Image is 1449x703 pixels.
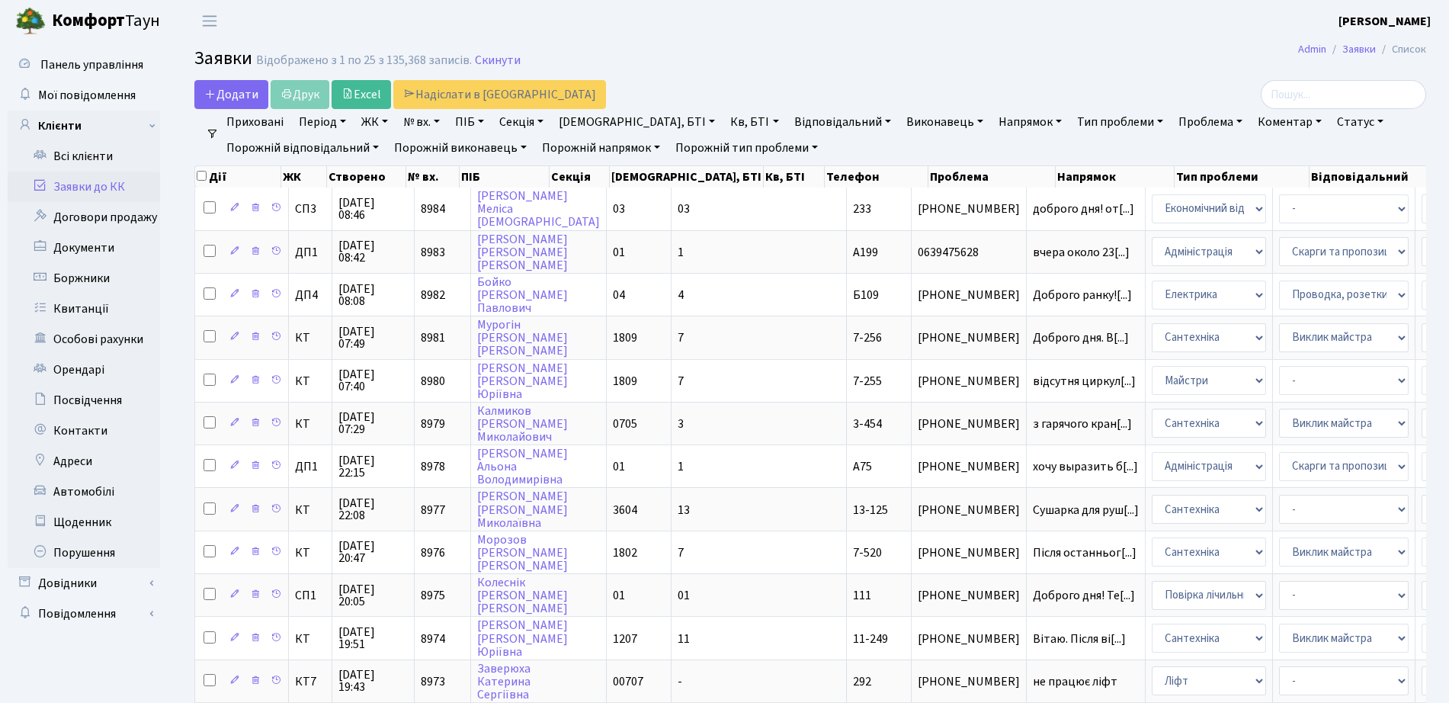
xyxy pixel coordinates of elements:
a: [PERSON_NAME][PERSON_NAME]Миколаївна [477,489,568,531]
span: 3604 [613,502,637,518]
span: Доброго дня! Те[...] [1033,587,1135,604]
span: Таун [52,8,160,34]
a: Коментар [1252,109,1328,135]
button: Переключити навігацію [191,8,229,34]
span: 13 [678,502,690,518]
span: 4 [678,287,684,303]
span: 8979 [421,416,445,432]
span: КТ [295,375,325,387]
span: 292 [853,673,871,690]
span: [DATE] 20:47 [338,540,408,564]
span: 3 [678,416,684,432]
span: Після останньог[...] [1033,544,1136,561]
span: відсутня циркул[...] [1033,373,1136,390]
a: Період [293,109,352,135]
span: Б109 [853,287,879,303]
span: [PHONE_NUMBER] [918,547,1020,559]
a: Порушення [8,538,160,568]
span: 04 [613,287,625,303]
span: 3-454 [853,416,882,432]
span: 1 [678,458,684,475]
a: Боржники [8,263,160,294]
span: Панель управління [40,56,143,73]
th: Кв, БТІ [764,166,824,188]
span: 0705 [613,416,637,432]
span: 8974 [421,631,445,647]
th: Відповідальний [1310,166,1447,188]
span: [DATE] 22:15 [338,454,408,479]
span: [DATE] 20:05 [338,583,408,608]
a: Особові рахунки [8,324,160,355]
span: КТ [295,418,325,430]
th: Створено [327,166,406,188]
span: 03 [678,201,690,217]
a: Адреси [8,446,160,477]
span: 7 [678,373,684,390]
a: Порожній напрямок [536,135,666,161]
a: Проблема [1172,109,1249,135]
span: [DATE] 07:29 [338,411,408,435]
span: Доброго дня. В[...] [1033,329,1129,346]
span: 13-125 [853,502,888,518]
a: Порожній відповідальний [220,135,385,161]
span: СП3 [295,203,325,215]
span: [PHONE_NUMBER] [918,375,1020,387]
span: 8981 [421,329,445,346]
b: [PERSON_NAME] [1338,13,1431,30]
span: [PHONE_NUMBER] [918,418,1020,430]
span: [PHONE_NUMBER] [918,676,1020,688]
a: Морозов[PERSON_NAME][PERSON_NAME] [477,531,568,574]
span: [DATE] 08:08 [338,283,408,307]
a: Напрямок [992,109,1068,135]
span: [PHONE_NUMBER] [918,633,1020,645]
a: ЗаверюхаКатеринаСергіївна [477,660,531,703]
a: [PERSON_NAME][PERSON_NAME]Юріївна [477,360,568,403]
span: не працює ліфт [1033,676,1139,688]
a: Заявки [1342,41,1376,57]
a: Заявки до КК [8,172,160,202]
a: Посвідчення [8,385,160,416]
span: 233 [853,201,871,217]
a: [PERSON_NAME][PERSON_NAME][PERSON_NAME] [477,231,568,274]
a: Контакти [8,416,160,446]
span: [PHONE_NUMBER] [918,461,1020,473]
span: 0639475628 [918,246,1020,258]
span: [DATE] 19:43 [338,669,408,693]
a: ЖК [355,109,394,135]
a: Виконавець [900,109,989,135]
span: Додати [204,86,258,103]
a: Довідники [8,568,160,599]
span: Вітаю. Після ві[...] [1033,631,1126,647]
a: Мурогін[PERSON_NAME][PERSON_NAME] [477,316,568,359]
span: доброго дня! от[...] [1033,201,1134,217]
span: А199 [853,244,878,261]
span: 111 [853,587,871,604]
a: Порожній тип проблеми [669,135,824,161]
span: [PHONE_NUMBER] [918,289,1020,301]
span: 8982 [421,287,445,303]
a: Відповідальний [788,109,897,135]
span: А75 [853,458,872,475]
b: Комфорт [52,8,125,33]
th: Тип проблеми [1175,166,1310,188]
span: [DATE] 19:51 [338,626,408,650]
a: Приховані [220,109,290,135]
span: ДП1 [295,246,325,258]
span: 01 [613,244,625,261]
a: ПІБ [449,109,490,135]
span: [PHONE_NUMBER] [918,589,1020,602]
li: Список [1376,41,1426,58]
span: Мої повідомлення [38,87,136,104]
span: хочу выразить б[...] [1033,458,1138,475]
span: 7 [678,329,684,346]
th: Телефон [825,166,929,188]
span: 8977 [421,502,445,518]
span: 1809 [613,373,637,390]
span: [PHONE_NUMBER] [918,203,1020,215]
th: ЖК [281,166,327,188]
a: Клієнти [8,111,160,141]
span: [PHONE_NUMBER] [918,504,1020,516]
span: 1 [678,244,684,261]
span: [DATE] 22:08 [338,497,408,522]
span: КТ [295,633,325,645]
